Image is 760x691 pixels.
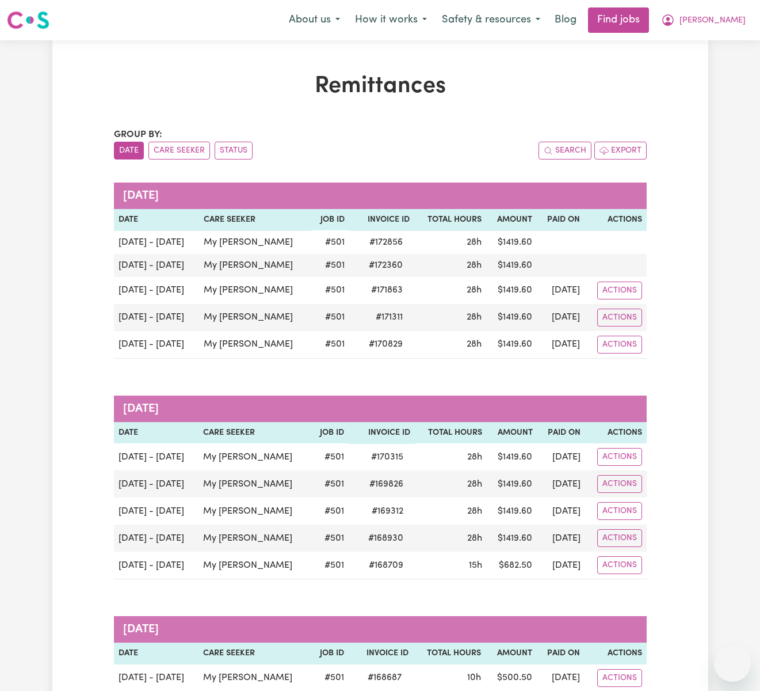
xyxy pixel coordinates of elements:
[537,470,585,498] td: [DATE]
[487,443,537,470] td: $ 1419.60
[487,422,537,444] th: Amount
[467,673,481,682] span: 10 hours
[311,470,349,498] td: # 501
[114,525,199,552] td: [DATE] - [DATE]
[467,534,482,543] span: 28 hours
[364,450,410,464] span: # 170315
[114,396,647,422] caption: [DATE]
[487,498,537,525] td: $ 1419.60
[7,10,49,31] img: Careseekers logo
[114,422,199,444] th: Date
[537,643,585,665] th: Paid On
[467,286,482,295] span: 28 hours
[198,498,311,525] td: My [PERSON_NAME]
[361,531,410,545] span: # 168930
[486,231,537,254] td: $ 1419.60
[539,142,591,160] button: Search
[199,231,311,254] td: My [PERSON_NAME]
[537,277,585,304] td: [DATE]
[597,282,642,299] button: Actions
[114,130,162,139] span: Group by:
[199,209,311,231] th: Care Seeker
[714,645,751,682] iframe: Button to launch messaging window
[114,73,647,100] h1: Remittances
[486,209,537,231] th: Amount
[114,304,199,331] td: [DATE] - [DATE]
[362,236,410,249] span: # 172856
[362,477,410,491] span: # 169826
[114,209,199,231] th: Date
[199,331,311,359] td: My [PERSON_NAME]
[415,422,487,444] th: Total Hours
[434,8,548,32] button: Safety & resources
[362,559,410,572] span: # 168709
[362,337,410,351] span: # 170829
[114,331,199,359] td: [DATE] - [DATE]
[347,8,434,32] button: How it works
[311,422,349,444] th: Job ID
[537,443,585,470] td: [DATE]
[369,310,410,324] span: # 171311
[548,7,583,33] a: Blog
[597,448,642,466] button: Actions
[199,304,311,331] td: My [PERSON_NAME]
[537,422,585,444] th: Paid On
[597,336,642,354] button: Actions
[585,209,646,231] th: Actions
[467,480,482,489] span: 28 hours
[487,552,537,579] td: $ 682.50
[413,643,485,665] th: Total Hours
[594,142,647,160] button: Export
[588,7,649,33] a: Find jobs
[537,498,585,525] td: [DATE]
[311,277,349,304] td: # 501
[311,231,349,254] td: # 501
[114,142,144,160] button: sort invoices by date
[311,498,349,525] td: # 501
[486,331,537,359] td: $ 1419.60
[467,507,482,516] span: 28 hours
[311,254,349,277] td: # 501
[198,525,311,552] td: My [PERSON_NAME]
[349,422,415,444] th: Invoice ID
[364,283,410,297] span: # 171863
[467,238,482,247] span: 28 hours
[198,443,311,470] td: My [PERSON_NAME]
[597,502,642,520] button: Actions
[597,309,642,326] button: Actions
[467,313,482,322] span: 28 hours
[537,552,585,579] td: [DATE]
[7,7,49,33] a: Careseekers logo
[486,277,537,304] td: $ 1419.60
[361,671,408,685] span: # 168687
[311,209,349,231] th: Job ID
[467,261,482,270] span: 28 hours
[311,525,349,552] td: # 501
[585,422,647,444] th: Actions
[114,254,199,277] td: [DATE] - [DATE]
[198,552,311,579] td: My [PERSON_NAME]
[679,14,746,27] span: [PERSON_NAME]
[198,643,311,665] th: Care Seeker
[537,331,585,359] td: [DATE]
[281,8,347,32] button: About us
[537,525,585,552] td: [DATE]
[198,470,311,498] td: My [PERSON_NAME]
[654,8,753,32] button: My Account
[597,556,642,574] button: Actions
[467,340,482,349] span: 28 hours
[215,142,253,160] button: sort invoices by paid status
[311,304,349,331] td: # 501
[148,142,210,160] button: sort invoices by care seeker
[537,304,585,331] td: [DATE]
[114,183,647,209] caption: [DATE]
[486,643,537,665] th: Amount
[198,422,311,444] th: Care Seeker
[349,209,414,231] th: Invoice ID
[349,643,414,665] th: Invoice ID
[114,277,199,304] td: [DATE] - [DATE]
[597,529,642,547] button: Actions
[597,475,642,493] button: Actions
[114,643,199,665] th: Date
[486,304,537,331] td: $ 1419.60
